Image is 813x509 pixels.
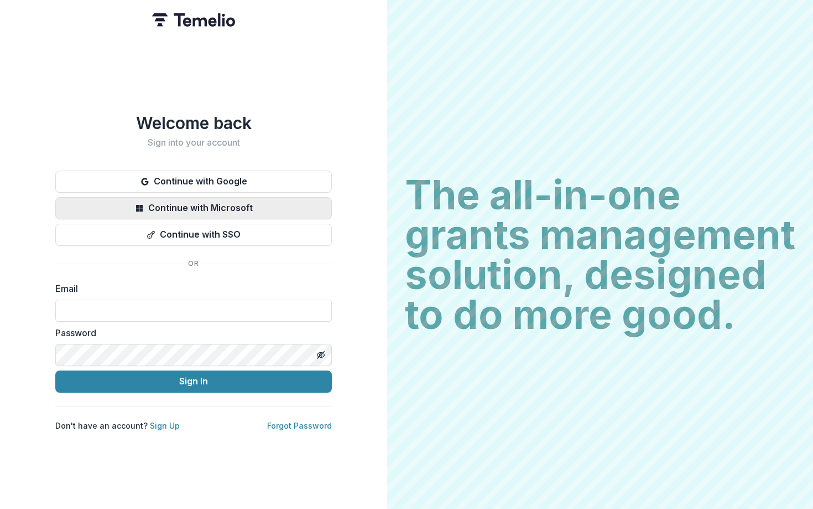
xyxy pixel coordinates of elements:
[55,137,332,148] h2: Sign into your account
[55,197,332,219] button: Continue with Microsoft
[55,113,332,133] h1: Welcome back
[55,224,332,246] button: Continue with SSO
[267,421,332,430] a: Forgot Password
[55,420,180,431] p: Don't have an account?
[150,421,180,430] a: Sign Up
[152,13,235,27] img: Temelio
[55,371,332,393] button: Sign In
[55,282,325,295] label: Email
[55,326,325,340] label: Password
[55,171,332,193] button: Continue with Google
[312,346,330,364] button: Toggle password visibility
